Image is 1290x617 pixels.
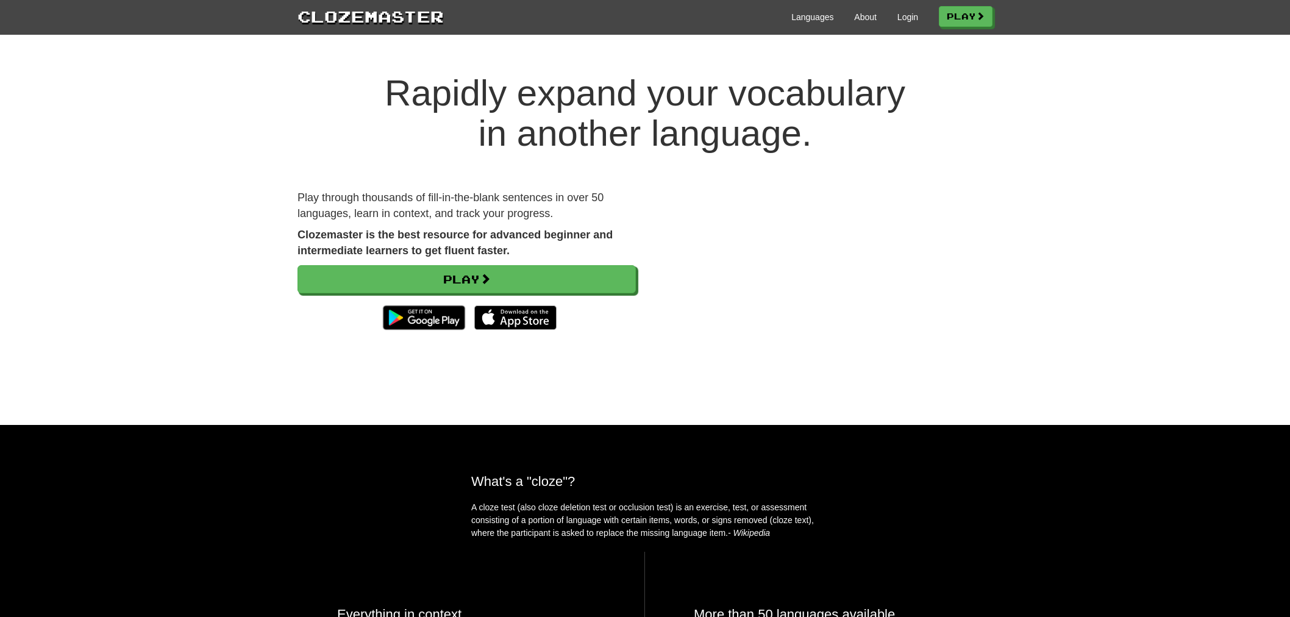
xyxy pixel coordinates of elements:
a: Play [298,265,636,293]
img: Download_on_the_App_Store_Badge_US-UK_135x40-25178aeef6eb6b83b96f5f2d004eda3bffbb37122de64afbaef7... [474,305,557,330]
em: - Wikipedia [728,528,770,538]
a: Login [897,11,918,23]
p: Play through thousands of fill-in-the-blank sentences in over 50 languages, learn in context, and... [298,190,636,221]
a: Clozemaster [298,5,444,27]
a: About [854,11,877,23]
img: Get it on Google Play [377,299,471,336]
h2: What's a "cloze"? [471,474,819,489]
a: Languages [791,11,833,23]
strong: Clozemaster is the best resource for advanced beginner and intermediate learners to get fluent fa... [298,229,613,257]
a: Play [939,6,992,27]
p: A cloze test (also cloze deletion test or occlusion test) is an exercise, test, or assessment con... [471,501,819,540]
